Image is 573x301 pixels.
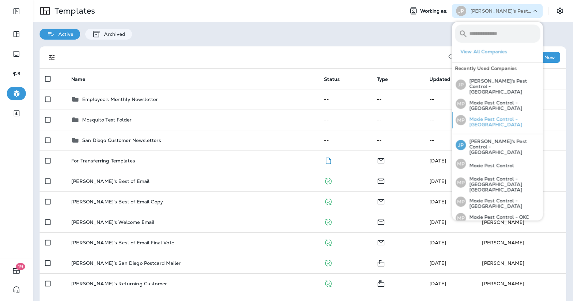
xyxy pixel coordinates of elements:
[452,74,543,96] button: JP[PERSON_NAME]'s Pest Control - [GEOGRAPHIC_DATA]
[424,89,476,110] td: --
[7,264,26,277] button: 19
[452,63,543,74] div: Recently Used Companies
[429,240,446,246] span: Shannon Davis
[456,140,466,150] div: JP
[324,76,340,82] span: Status
[71,178,149,184] p: [PERSON_NAME]'s Best of Email
[456,6,466,16] div: JP
[377,259,385,266] span: Mailer
[456,159,466,169] div: MP
[324,177,333,184] span: Published
[319,130,371,150] td: --
[324,198,333,204] span: Published
[554,5,566,17] button: Settings
[466,139,540,155] p: [PERSON_NAME]'s Pest Control - [GEOGRAPHIC_DATA]
[429,219,446,225] span: J-P Scoville
[71,76,94,82] span: Name
[456,177,466,188] div: MP
[466,198,540,209] p: Moxie Pest Control - [GEOGRAPHIC_DATA]
[71,240,174,245] p: [PERSON_NAME]'s Best of Email Final Vote
[456,213,466,223] div: MP
[101,31,125,37] p: Archived
[452,96,543,112] button: MPMoxie Pest Control - [GEOGRAPHIC_DATA]
[476,212,566,232] td: [PERSON_NAME]
[71,260,181,266] p: [PERSON_NAME]’s San Diego Postcard Mailer
[429,281,446,287] span: Jason Munk
[7,4,26,18] button: Expand Sidebar
[544,55,555,60] p: New
[424,130,476,150] td: --
[55,31,73,37] p: Active
[452,210,543,226] button: MPMoxie Pest Control - OKC [GEOGRAPHIC_DATA]
[429,76,459,82] span: Updated
[466,78,540,95] p: [PERSON_NAME]'s Pest Control - [GEOGRAPHIC_DATA]
[466,163,514,168] p: Moxie Pest Control
[452,134,543,156] button: JP[PERSON_NAME]'s Pest Control - [GEOGRAPHIC_DATA]
[424,110,476,130] td: --
[466,100,540,111] p: Moxie Pest Control - [GEOGRAPHIC_DATA]
[466,116,540,127] p: Moxie Pest Control - [GEOGRAPHIC_DATA]
[452,112,543,128] button: MPMoxie Pest Control - [GEOGRAPHIC_DATA]
[319,110,371,130] td: --
[16,263,25,270] span: 19
[319,89,371,110] td: --
[82,117,132,123] p: Mosquito Text Folder
[45,51,59,64] button: Filters
[456,197,466,207] div: MP
[371,89,424,110] td: --
[429,199,446,205] span: Shannon Davis
[71,219,154,225] p: [PERSON_NAME]'s Welcome Email
[429,260,446,266] span: Jason Munk
[371,130,424,150] td: --
[456,115,466,125] div: MP
[324,239,333,245] span: Published
[429,158,446,164] span: Shannon Davis
[377,239,385,245] span: Email
[324,259,333,266] span: Published
[470,8,532,14] p: [PERSON_NAME]'s Pest Control - [GEOGRAPHIC_DATA]
[371,110,424,130] td: --
[377,157,385,163] span: Email
[71,76,85,82] span: Name
[429,178,446,184] span: Shannon Davis
[377,76,388,82] span: Type
[324,157,333,163] span: Draft
[452,193,543,210] button: MPMoxie Pest Control - [GEOGRAPHIC_DATA]
[466,176,540,192] p: Moxie Pest Control - [GEOGRAPHIC_DATA] [GEOGRAPHIC_DATA]
[476,273,566,294] td: [PERSON_NAME]
[452,156,543,172] button: MPMoxie Pest Control
[429,76,450,82] span: Updated
[324,280,333,286] span: Published
[377,76,397,82] span: Type
[456,80,466,90] div: JP
[377,177,385,184] span: Email
[71,199,163,204] p: [PERSON_NAME]'s Best of Email Copy
[324,76,349,82] span: Status
[452,172,543,193] button: MPMoxie Pest Control - [GEOGRAPHIC_DATA] [GEOGRAPHIC_DATA]
[456,99,466,109] div: MP
[476,253,566,273] td: [PERSON_NAME]
[71,281,167,286] p: [PERSON_NAME]'s Returning Customer
[458,46,543,57] button: View All Companies
[324,218,333,225] span: Published
[82,97,158,102] p: Employee's Monthly Newsletter
[445,51,458,64] button: Search Templates
[71,158,135,163] p: For Transferring Templates
[420,8,449,14] span: Working as:
[377,218,385,225] span: Email
[377,198,385,204] span: Email
[466,214,540,225] p: Moxie Pest Control - OKC [GEOGRAPHIC_DATA]
[377,280,385,286] span: Mailer
[82,138,161,143] p: San Diego Customer Newsletters
[52,6,95,16] p: Templates
[476,232,566,253] td: [PERSON_NAME]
